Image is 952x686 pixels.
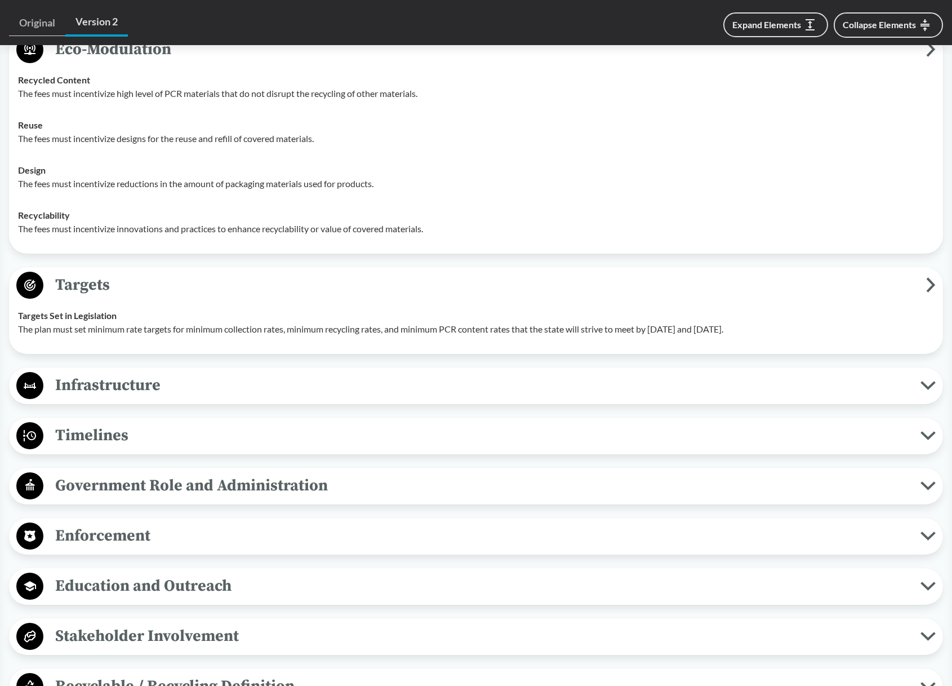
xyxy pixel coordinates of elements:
strong: Recycled Content [18,74,90,85]
button: Collapse Elements [834,12,943,38]
a: Original [9,10,65,36]
strong: Reuse [18,120,43,130]
p: The plan must set minimum rate targets for minimum collection rates, minimum recycling rates, and... [18,322,934,336]
strong: Recyclability [18,210,70,220]
p: The fees must incentivize reductions in the amount of packaging materials used for products. [18,177,934,191]
button: Government Role and Administration [13,472,939,501]
button: Stakeholder Involvement [13,622,939,651]
p: The fees must incentivize innovations and practices to enhance recyclability or value of covered ... [18,222,934,236]
strong: Design [18,165,46,175]
button: Education and Outreach [13,572,939,601]
span: Timelines [43,423,920,448]
span: Infrastructure [43,373,920,398]
span: Targets [43,272,926,298]
span: Education and Outreach [43,573,920,599]
button: Expand Elements [723,12,828,37]
span: Stakeholder Involvement [43,623,920,649]
a: Version 2 [65,9,128,37]
button: Eco-Modulation [13,36,939,64]
p: The fees must incentivize designs for the reuse and refill of covered materials. [18,132,934,145]
p: The fees must incentivize high level of PCR materials that do not disrupt the recycling of other ... [18,87,934,100]
button: Infrastructure [13,371,939,400]
span: Government Role and Administration [43,473,920,498]
button: Enforcement [13,522,939,551]
strong: Targets Set in Legislation [18,310,117,321]
button: Timelines [13,422,939,450]
span: Enforcement [43,523,920,548]
button: Targets [13,271,939,300]
span: Eco-Modulation [43,37,926,62]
